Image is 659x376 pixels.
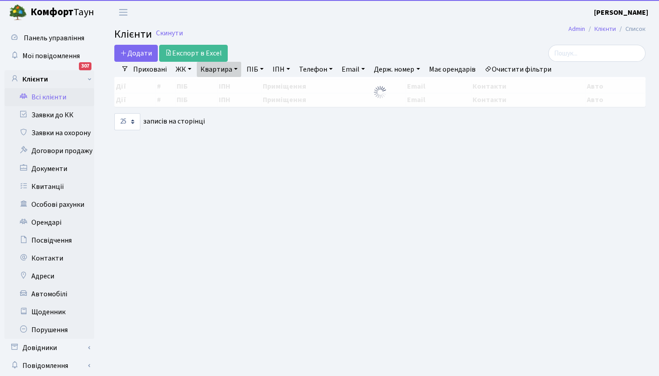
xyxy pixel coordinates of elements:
[4,88,94,106] a: Всі клієнти
[112,5,134,20] button: Переключити навігацію
[4,142,94,160] a: Договори продажу
[4,357,94,375] a: Повідомлення
[373,85,387,99] img: Обробка...
[156,29,183,38] a: Скинути
[616,24,646,34] li: Список
[4,106,94,124] a: Заявки до КК
[4,160,94,178] a: Документи
[295,62,336,77] a: Телефон
[4,303,94,321] a: Щоденник
[4,124,94,142] a: Заявки на охорону
[4,178,94,196] a: Квитанції
[548,45,646,62] input: Пошук...
[159,45,228,62] a: Експорт в Excel
[555,20,659,38] nav: breadcrumb
[4,214,94,231] a: Орендарі
[594,24,616,34] a: Клієнти
[243,62,267,77] a: ПІБ
[4,29,94,47] a: Панель управління
[4,70,94,88] a: Клієнти
[114,45,158,62] a: Додати
[24,33,84,43] span: Панель управління
[481,62,555,77] a: Очистити фільтри
[370,62,423,77] a: Держ. номер
[338,62,369,77] a: Email
[9,4,27,21] img: logo.png
[114,113,140,130] select: записів на сторінці
[114,113,205,130] label: записів на сторінці
[425,62,479,77] a: Має орендарів
[172,62,195,77] a: ЖК
[30,5,74,19] b: Комфорт
[4,321,94,339] a: Порушення
[79,62,91,70] div: 307
[269,62,294,77] a: ІПН
[30,5,94,20] span: Таун
[568,24,585,34] a: Admin
[4,285,94,303] a: Автомобілі
[4,249,94,267] a: Контакти
[4,231,94,249] a: Посвідчення
[22,51,80,61] span: Мої повідомлення
[4,267,94,285] a: Адреси
[114,26,152,42] span: Клієнти
[594,8,648,17] b: [PERSON_NAME]
[594,7,648,18] a: [PERSON_NAME]
[120,48,152,58] span: Додати
[4,47,94,65] a: Мої повідомлення307
[4,196,94,214] a: Особові рахунки
[130,62,170,77] a: Приховані
[197,62,241,77] a: Квартира
[4,339,94,357] a: Довідники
